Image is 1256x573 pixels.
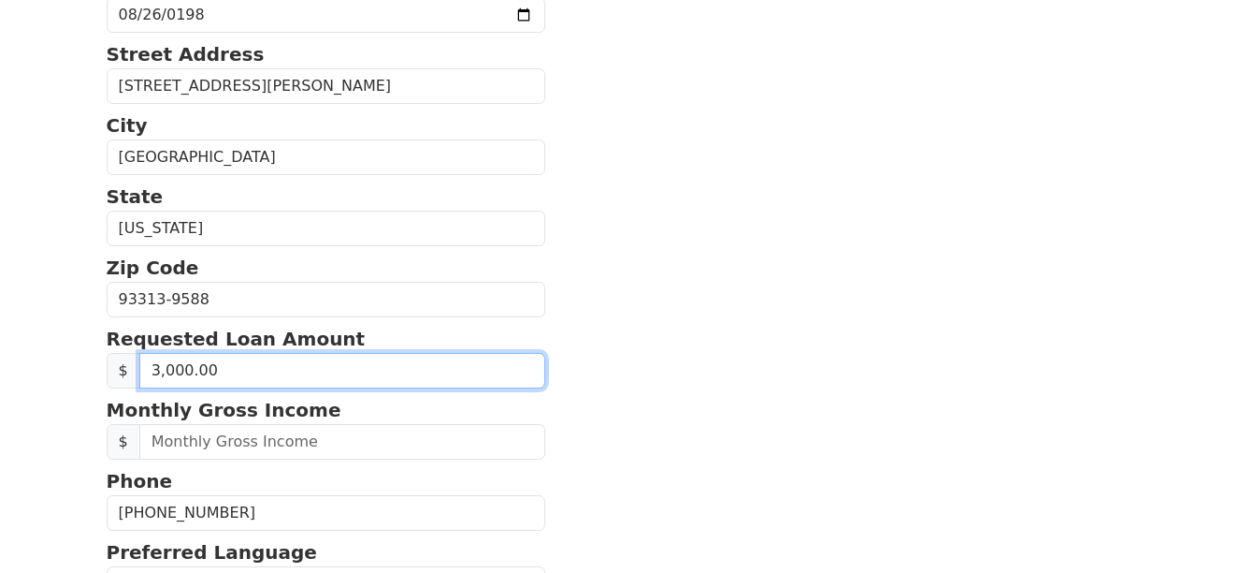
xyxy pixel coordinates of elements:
strong: Street Address [107,43,265,66]
strong: Requested Loan Amount [107,328,366,350]
span: $ [107,353,140,389]
strong: Zip Code [107,257,199,279]
p: Monthly Gross Income [107,396,546,424]
input: Monthly Gross Income [139,424,546,460]
strong: City [107,114,148,137]
input: Street Address [107,68,546,104]
span: $ [107,424,140,460]
strong: State [107,185,164,208]
input: City [107,140,546,175]
input: Phone [107,495,546,531]
strong: Preferred Language [107,541,317,564]
strong: Phone [107,470,172,492]
input: 0.00 [139,353,546,389]
input: Zip Code [107,282,546,317]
